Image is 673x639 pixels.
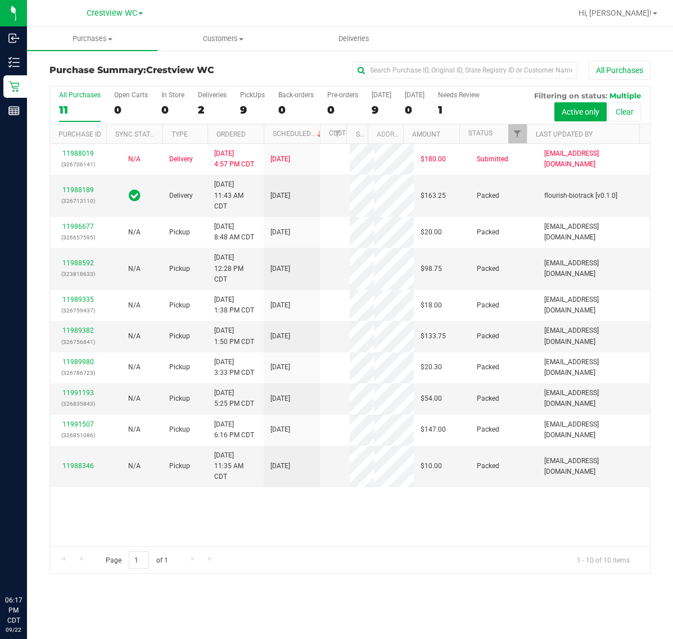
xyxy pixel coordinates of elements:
button: N/A [128,461,141,472]
inline-svg: Inventory [8,57,20,68]
button: N/A [128,393,141,404]
span: $10.00 [421,461,442,472]
span: $20.30 [421,362,442,373]
span: [EMAIL_ADDRESS][DOMAIN_NAME] [544,148,643,170]
span: Not Applicable [128,155,141,163]
span: [DATE] 1:50 PM CDT [214,325,254,347]
span: Not Applicable [128,228,141,236]
button: Clear [608,102,641,121]
span: [DATE] [270,424,290,435]
span: [EMAIL_ADDRESS][DOMAIN_NAME] [544,456,643,477]
div: [DATE] [372,91,391,99]
span: Not Applicable [128,301,141,309]
span: [EMAIL_ADDRESS][DOMAIN_NAME] [544,419,643,441]
a: 11988019 [62,149,94,157]
input: Search Purchase ID, Original ID, State Registry ID or Customer Name... [353,62,577,79]
span: Customers [158,34,287,44]
p: (326786723) [57,368,100,378]
span: Deliveries [323,34,385,44]
span: [DATE] 11:35 AM CDT [214,450,257,483]
span: $54.00 [421,393,442,404]
span: [DATE] [270,191,290,201]
span: Packed [477,300,499,311]
div: 0 [161,103,184,116]
button: All Purchases [589,61,651,80]
p: (326759437) [57,305,100,316]
span: Packed [477,227,499,238]
a: Customers [157,27,288,51]
span: Filtering on status: [534,91,607,100]
span: $133.75 [421,331,446,342]
span: Hi, [PERSON_NAME]! [579,8,652,17]
span: [DATE] [270,227,290,238]
input: 1 [129,551,149,569]
p: 06:17 PM CDT [5,595,22,626]
button: N/A [128,264,141,274]
th: Address [368,124,403,144]
span: [EMAIL_ADDRESS][DOMAIN_NAME] [544,357,643,378]
span: $147.00 [421,424,446,435]
a: 11989335 [62,296,94,303]
span: [DATE] [270,154,290,165]
p: (326851086) [57,430,100,441]
span: Packed [477,424,499,435]
div: 0 [405,103,424,116]
p: (326835843) [57,398,100,409]
p: (326756841) [57,337,100,347]
p: (326706141) [57,159,100,170]
span: [DATE] [270,300,290,311]
a: Filter [508,124,527,143]
span: Not Applicable [128,363,141,371]
span: [DATE] 8:48 AM CDT [214,221,254,243]
button: N/A [128,362,141,373]
span: In Sync [129,188,141,203]
div: Needs Review [438,91,480,99]
a: Status [468,129,493,137]
span: Not Applicable [128,265,141,273]
span: [DATE] [270,393,290,404]
span: [DATE] 3:33 PM CDT [214,357,254,378]
span: Multiple [609,91,641,100]
span: Pickup [169,461,190,472]
span: Page of 1 [96,551,177,569]
iframe: Resource center [11,549,45,583]
span: [EMAIL_ADDRESS][DOMAIN_NAME] [544,221,643,243]
a: Type [171,130,188,138]
a: 11991193 [62,389,94,397]
span: [DATE] 12:28 PM CDT [214,252,257,285]
span: Packed [477,461,499,472]
span: [EMAIL_ADDRESS][DOMAIN_NAME] [544,294,643,316]
span: Pickup [169,393,190,404]
span: Submitted [477,154,508,165]
a: Ordered [216,130,246,138]
div: Open Carts [114,91,148,99]
a: 11989382 [62,327,94,334]
span: [DATE] [270,264,290,274]
span: Pickup [169,300,190,311]
span: Pickup [169,264,190,274]
span: Packed [477,393,499,404]
span: Purchases [27,34,157,44]
span: Crestview WC [146,65,214,75]
a: 11988592 [62,259,94,267]
span: Packed [477,331,499,342]
button: N/A [128,300,141,311]
span: [EMAIL_ADDRESS][DOMAIN_NAME] [544,325,643,347]
p: 09/22 [5,626,22,634]
p: (326713110) [57,196,100,206]
span: [EMAIL_ADDRESS][DOMAIN_NAME] [544,388,643,409]
span: Delivery [169,191,193,201]
div: 1 [438,103,480,116]
div: 0 [114,103,148,116]
span: [DATE] [270,461,290,472]
button: N/A [128,331,141,342]
h3: Purchase Summary: [49,65,250,75]
a: Purchases [27,27,157,51]
span: [DATE] [270,362,290,373]
a: Amount [412,130,440,138]
p: (323818633) [57,269,100,279]
span: [DATE] 6:16 PM CDT [214,419,254,441]
a: Sync Status [115,130,159,138]
inline-svg: Inbound [8,33,20,44]
span: Not Applicable [128,395,141,402]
